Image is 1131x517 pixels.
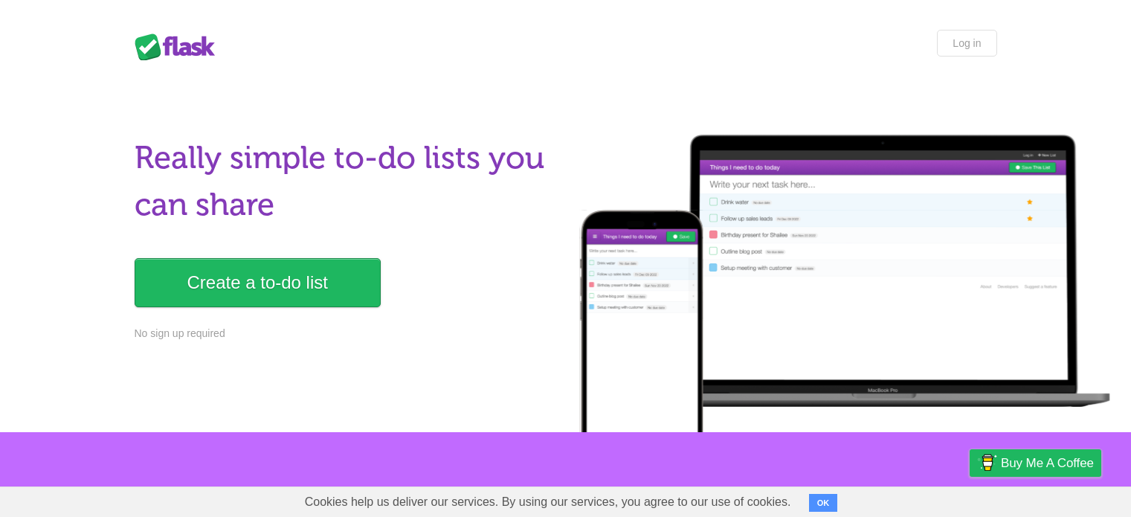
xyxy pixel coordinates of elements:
[937,30,996,57] a: Log in
[1001,450,1094,476] span: Buy me a coffee
[135,33,224,60] div: Flask Lists
[135,258,381,307] a: Create a to-do list
[135,135,557,228] h1: Really simple to-do lists you can share
[809,494,838,512] button: OK
[970,449,1101,477] a: Buy me a coffee
[135,326,557,341] p: No sign up required
[977,450,997,475] img: Buy me a coffee
[290,487,806,517] span: Cookies help us deliver our services. By using our services, you agree to our use of cookies.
